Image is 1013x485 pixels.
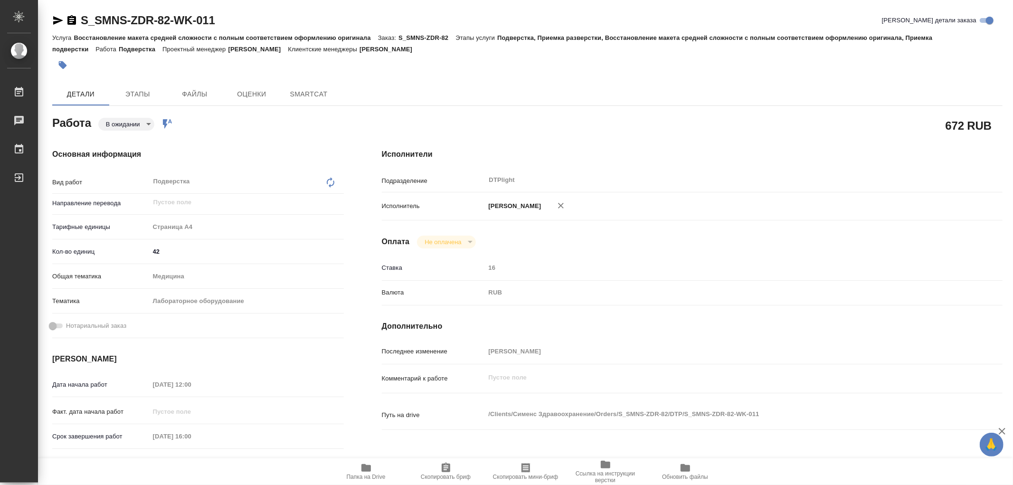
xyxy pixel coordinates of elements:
[398,34,455,41] p: S_SMNS-ZDR-82
[162,46,228,53] p: Проектный менеджер
[571,470,640,484] span: Ссылка на инструкции верстки
[550,195,571,216] button: Удалить исполнителя
[946,117,992,133] h2: 672 RUB
[52,149,344,160] h4: Основная информация
[421,474,471,480] span: Скопировать бриф
[347,474,386,480] span: Папка на Drive
[485,285,951,301] div: RUB
[382,201,485,211] p: Исполнитель
[382,263,485,273] p: Ставка
[378,34,398,41] p: Заказ:
[493,474,558,480] span: Скопировать мини-бриф
[52,114,91,131] h2: Работа
[485,344,951,358] input: Пустое поле
[486,458,566,485] button: Скопировать мини-бриф
[417,236,475,248] div: В ожидании
[566,458,645,485] button: Ссылка на инструкции верстки
[485,201,541,211] p: [PERSON_NAME]
[382,347,485,356] p: Последнее изменение
[406,458,486,485] button: Скопировать бриф
[382,236,410,247] h4: Оплата
[150,219,344,235] div: Страница А4
[382,410,485,420] p: Путь на drive
[52,199,150,208] p: Направление перевода
[150,378,233,391] input: Пустое поле
[74,34,378,41] p: Восстановление макета средней сложности с полным соответствием оформлению оригинала
[984,435,1000,455] span: 🙏
[172,88,218,100] span: Файлы
[882,16,976,25] span: [PERSON_NAME] детали заказа
[95,46,119,53] p: Работа
[66,321,126,331] span: Нотариальный заказ
[485,406,951,422] textarea: /Clients/Сименс Здравоохранение/Orders/S_SMNS-ZDR-82/DTP/S_SMNS-ZDR-82-WK-011
[52,432,150,441] p: Срок завершения работ
[229,88,275,100] span: Оценки
[52,178,150,187] p: Вид работ
[150,405,233,418] input: Пустое поле
[98,118,154,131] div: В ожидании
[58,88,104,100] span: Детали
[382,321,1003,332] h4: Дополнительно
[81,14,215,27] a: S_SMNS-ZDR-82-WK-011
[360,46,419,53] p: [PERSON_NAME]
[52,55,73,76] button: Добавить тэг
[286,88,331,100] span: SmartCat
[288,46,360,53] p: Клиентские менеджеры
[980,433,1004,456] button: 🙏
[645,458,725,485] button: Обновить файлы
[485,261,951,275] input: Пустое поле
[455,34,497,41] p: Этапы услуги
[150,429,233,443] input: Пустое поле
[422,238,464,246] button: Не оплачена
[382,374,485,383] p: Комментарий к работе
[103,120,143,128] button: В ожидании
[150,245,344,258] input: ✎ Введи что-нибудь
[52,15,64,26] button: Скопировать ссылку для ЯМессенджера
[382,288,485,297] p: Валюта
[115,88,161,100] span: Этапы
[52,34,74,41] p: Услуга
[52,272,150,281] p: Общая тематика
[52,296,150,306] p: Тематика
[66,15,77,26] button: Скопировать ссылку
[662,474,708,480] span: Обновить файлы
[382,176,485,186] p: Подразделение
[52,353,344,365] h4: [PERSON_NAME]
[119,46,162,53] p: Подверстка
[150,268,344,285] div: Медицина
[52,380,150,390] p: Дата начала работ
[52,222,150,232] p: Тарифные единицы
[326,458,406,485] button: Папка на Drive
[228,46,288,53] p: [PERSON_NAME]
[152,197,322,208] input: Пустое поле
[150,293,344,309] div: Лабораторное оборудование
[52,407,150,417] p: Факт. дата начала работ
[382,149,1003,160] h4: Исполнители
[52,247,150,257] p: Кол-во единиц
